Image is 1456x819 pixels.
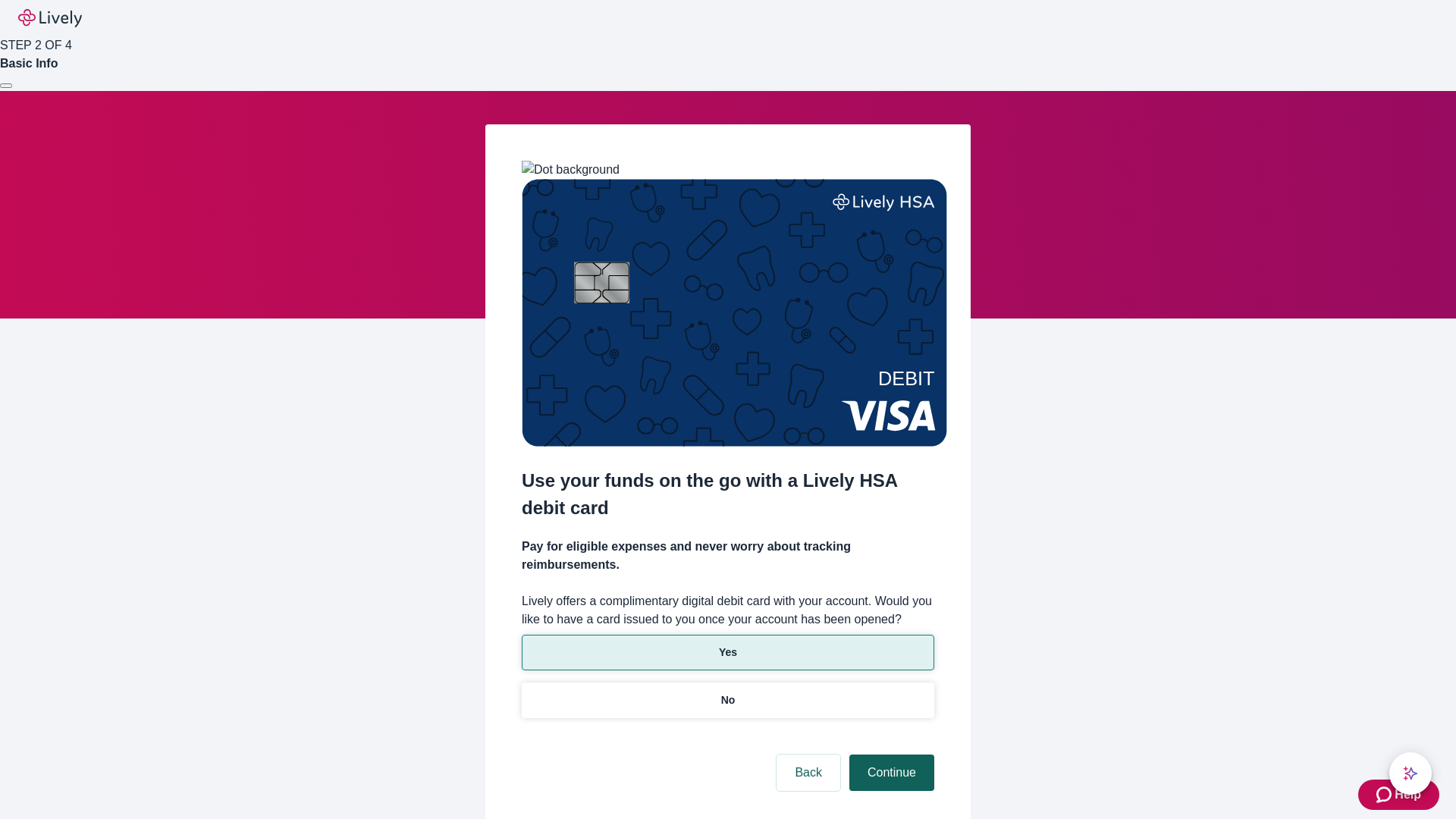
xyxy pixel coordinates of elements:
p: Yes [719,645,737,661]
span: Help [1395,786,1421,804]
button: Continue [849,755,934,791]
p: No [721,692,736,708]
button: Yes [522,635,934,670]
img: Dot background [522,161,620,179]
h4: Pay for eligible expenses and never worry about tracking reimbursements. [522,538,934,574]
img: Debit card [522,179,947,447]
button: No [522,682,934,718]
svg: Lively AI Assistant [1403,766,1418,781]
h2: Use your funds on the go with a Lively HSA debit card [522,467,934,522]
img: Lively [18,9,82,27]
button: Zendesk support iconHelp [1358,780,1439,810]
label: Lively offers a complimentary digital debit card with your account. Would you like to have a card... [522,592,934,629]
button: chat [1389,752,1432,795]
svg: Zendesk support icon [1376,786,1395,804]
button: Back [777,755,840,791]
